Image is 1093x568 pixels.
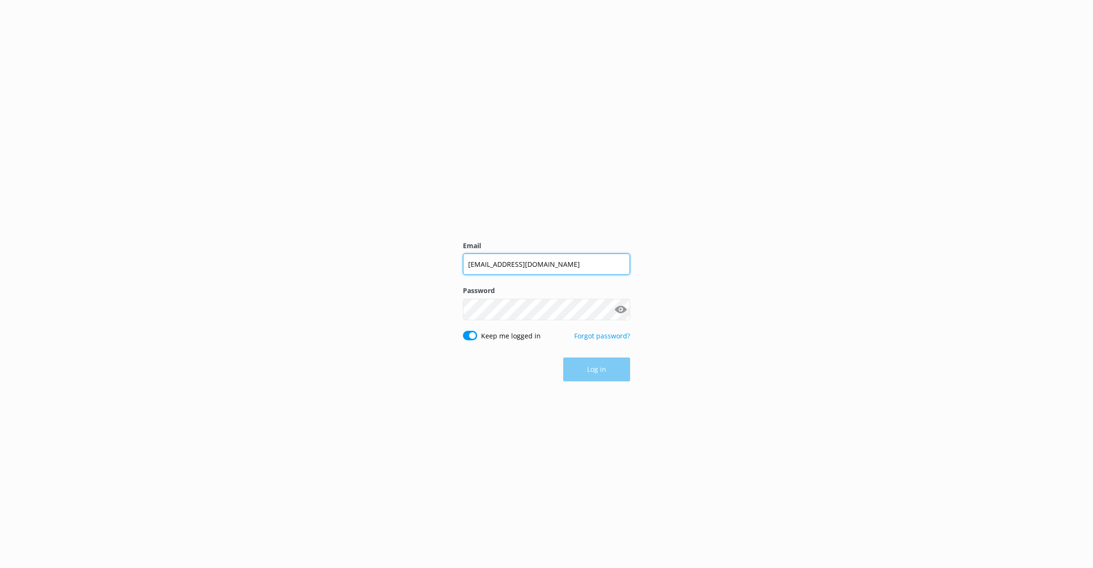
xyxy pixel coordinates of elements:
a: Forgot password? [574,331,630,340]
label: Email [463,241,630,251]
input: user@emailaddress.com [463,253,630,275]
label: Password [463,285,630,296]
button: Show password [611,300,630,319]
label: Keep me logged in [481,331,541,341]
